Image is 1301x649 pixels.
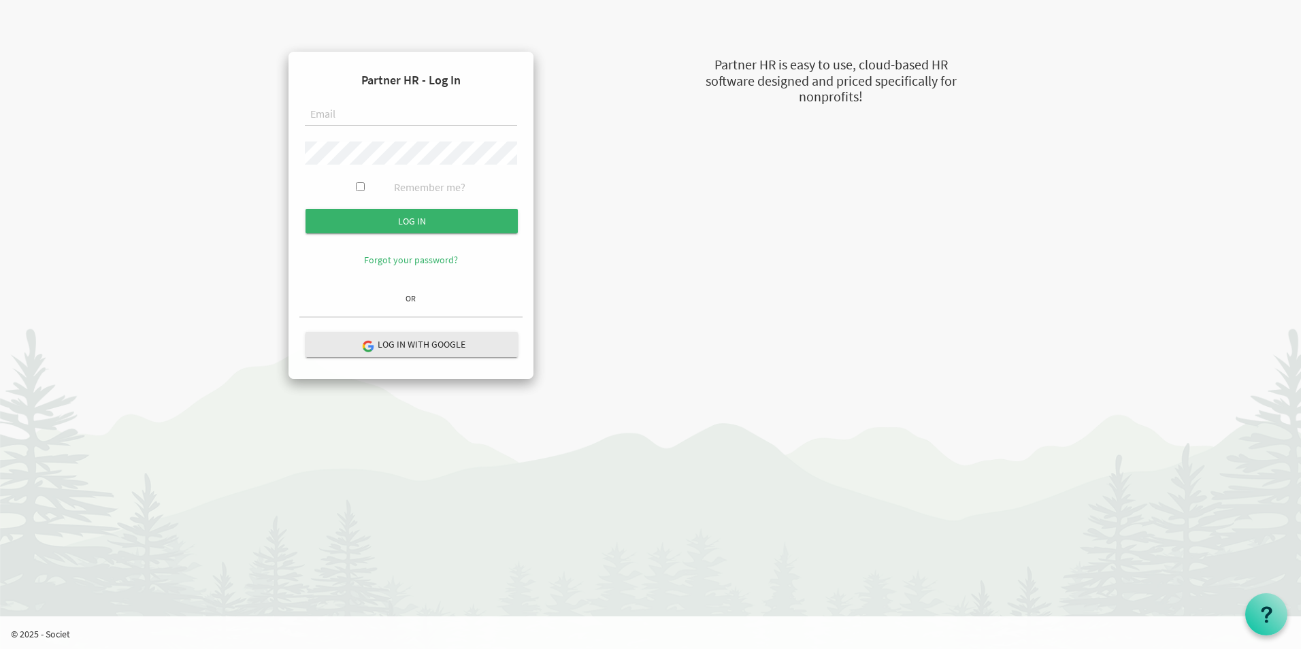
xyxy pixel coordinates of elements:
[306,332,518,357] button: Log in with Google
[637,71,1025,91] div: software designed and priced specifically for
[364,254,458,266] a: Forgot your password?
[361,339,374,352] img: google-logo.png
[305,103,517,127] input: Email
[11,627,1301,641] p: © 2025 - Societ
[637,87,1025,107] div: nonprofits!
[299,294,523,303] h6: OR
[299,63,523,98] h4: Partner HR - Log In
[637,55,1025,75] div: Partner HR is easy to use, cloud-based HR
[306,209,518,233] input: Log in
[394,180,465,195] label: Remember me?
